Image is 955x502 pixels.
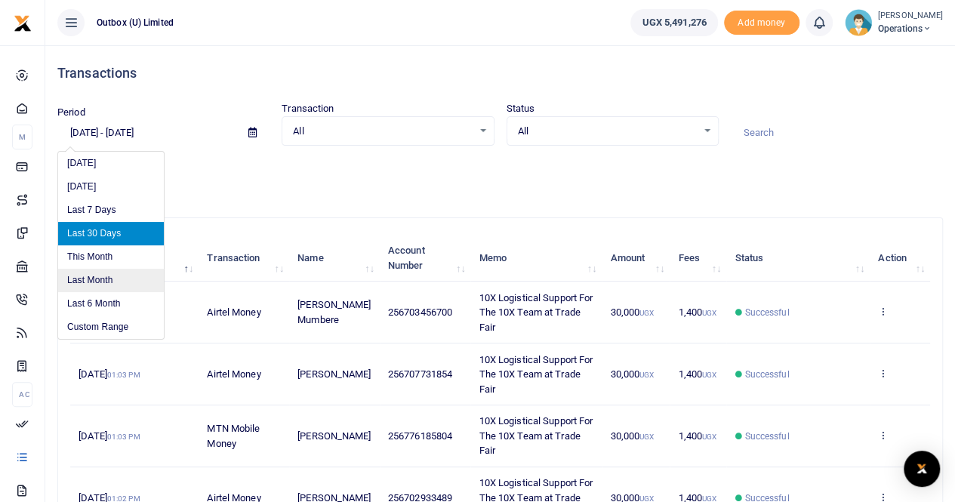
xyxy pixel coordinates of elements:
[642,15,706,30] span: UGX 5,491,276
[670,235,726,282] th: Fees: activate to sort column ascending
[518,124,697,139] span: All
[207,368,260,380] span: Airtel Money
[57,65,943,82] h4: Transactions
[289,235,380,282] th: Name: activate to sort column ascending
[610,306,654,318] span: 30,000
[297,368,371,380] span: [PERSON_NAME]
[107,433,140,441] small: 01:03 PM
[702,433,716,441] small: UGX
[199,235,289,282] th: Transaction: activate to sort column ascending
[79,368,140,380] span: [DATE]
[678,306,716,318] span: 1,400
[14,17,32,28] a: logo-small logo-large logo-large
[726,235,870,282] th: Status: activate to sort column ascending
[380,235,471,282] th: Account Number: activate to sort column ascending
[744,430,789,443] span: Successful
[724,11,799,35] span: Add money
[639,433,654,441] small: UGX
[12,125,32,149] li: M
[79,430,140,442] span: [DATE]
[479,415,593,456] span: 10X Logistical Support For The 10X Team at Trade Fair
[58,152,164,175] li: [DATE]
[870,235,930,282] th: Action: activate to sort column ascending
[845,9,872,36] img: profile-user
[14,14,32,32] img: logo-small
[388,368,452,380] span: 256707731854
[388,430,452,442] span: 256776185804
[731,120,943,146] input: Search
[57,105,85,120] label: Period
[678,430,716,442] span: 1,400
[58,269,164,292] li: Last Month
[107,371,140,379] small: 01:03 PM
[678,368,716,380] span: 1,400
[744,306,789,319] span: Successful
[845,9,943,36] a: profile-user [PERSON_NAME] Operations
[297,430,371,442] span: [PERSON_NAME]
[610,368,654,380] span: 30,000
[58,316,164,339] li: Custom Range
[724,16,799,27] a: Add money
[639,309,654,317] small: UGX
[293,124,472,139] span: All
[91,16,180,29] span: Outbox (U) Limited
[58,222,164,245] li: Last 30 Days
[57,164,943,180] p: Download
[57,120,236,146] input: select period
[479,354,593,395] span: 10X Logistical Support For The 10X Team at Trade Fair
[702,371,716,379] small: UGX
[878,22,943,35] span: Operations
[507,101,535,116] label: Status
[639,371,654,379] small: UGX
[630,9,717,36] a: UGX 5,491,276
[58,199,164,222] li: Last 7 Days
[479,292,593,333] span: 10X Logistical Support For The 10X Team at Trade Fair
[904,451,940,487] div: Open Intercom Messenger
[12,382,32,407] li: Ac
[388,306,452,318] span: 256703456700
[624,9,723,36] li: Wallet ballance
[282,101,334,116] label: Transaction
[602,235,670,282] th: Amount: activate to sort column ascending
[58,175,164,199] li: [DATE]
[58,292,164,316] li: Last 6 Month
[207,306,260,318] span: Airtel Money
[297,299,371,325] span: [PERSON_NAME] Mumbere
[207,423,260,449] span: MTN Mobile Money
[702,309,716,317] small: UGX
[744,368,789,381] span: Successful
[878,10,943,23] small: [PERSON_NAME]
[58,245,164,269] li: This Month
[470,235,602,282] th: Memo: activate to sort column ascending
[610,430,654,442] span: 30,000
[724,11,799,35] li: Toup your wallet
